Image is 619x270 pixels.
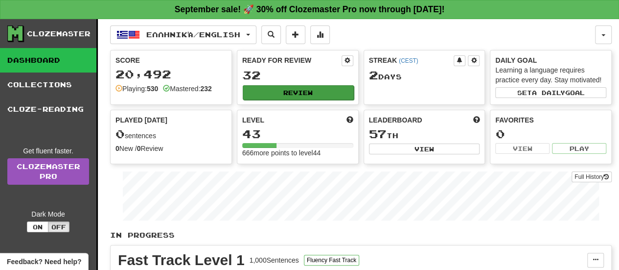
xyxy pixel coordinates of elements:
div: Favorites [495,115,606,125]
strong: 530 [147,85,158,93]
div: Ready for Review [242,55,342,65]
button: Full History [572,172,612,182]
button: Seta dailygoal [495,87,606,98]
div: 0 [495,128,606,140]
span: Ελληνικά / English [146,30,240,39]
span: a daily [532,89,565,96]
strong: 0 [115,145,119,152]
div: 20,492 [115,68,227,80]
div: Streak [369,55,454,65]
div: Playing: [115,84,158,94]
button: Search sentences [261,25,281,44]
div: New / Review [115,144,227,153]
div: Dark Mode [7,209,89,219]
div: th [369,128,480,141]
button: Add sentence to collection [286,25,305,44]
span: Played [DATE] [115,115,167,125]
a: (CEST) [399,57,418,64]
div: 43 [242,128,353,140]
strong: 0 [137,145,141,152]
button: More stats [310,25,330,44]
div: Fast Track Level 1 [118,253,245,268]
div: sentences [115,128,227,141]
button: Fluency Fast Track [304,255,359,266]
div: Score [115,55,227,65]
div: Get fluent faster. [7,146,89,156]
span: Score more points to level up [346,115,353,125]
span: This week in points, UTC [473,115,480,125]
button: View [369,144,480,154]
div: 32 [242,69,353,81]
span: Open feedback widget [7,257,81,267]
span: 2 [369,68,378,82]
button: Ελληνικά/English [110,25,256,44]
div: Mastered: [163,84,212,94]
button: Play [552,143,606,154]
strong: 232 [200,85,211,93]
button: Review [243,85,354,100]
p: In Progress [110,230,612,240]
div: 666 more points to level 44 [242,148,353,158]
span: Leaderboard [369,115,422,125]
button: View [495,143,550,154]
a: ClozemasterPro [7,158,89,185]
strong: September sale! 🚀 30% off Clozemaster Pro now through [DATE]! [175,4,445,14]
div: Clozemaster [27,29,91,39]
div: Learning a language requires practice every day. Stay motivated! [495,65,606,85]
button: Off [48,221,69,232]
span: 0 [115,127,125,141]
span: Level [242,115,264,125]
div: Daily Goal [495,55,606,65]
div: Day s [369,69,480,82]
div: 1,000 Sentences [250,255,299,265]
button: On [27,221,48,232]
span: 57 [369,127,387,141]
